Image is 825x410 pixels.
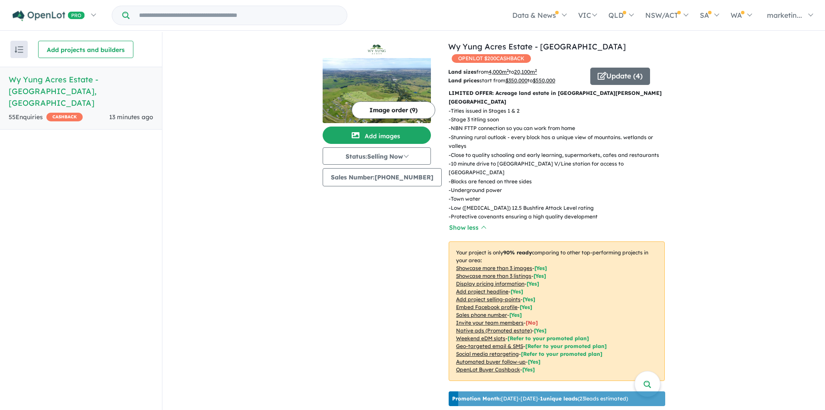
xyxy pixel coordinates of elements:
[452,395,501,402] b: Promotion Month:
[521,351,602,357] span: [Refer to your promoted plan]
[448,42,626,52] a: Wy Yung Acres Estate - [GEOGRAPHIC_DATA]
[448,76,584,85] p: start from
[326,44,427,55] img: Wy Yung Acres Estate - Wy Yung Logo
[456,358,526,365] u: Automated buyer follow-up
[323,41,431,123] a: Wy Yung Acres Estate - Wy Yung LogoWy Yung Acres Estate - Wy Yung
[449,124,672,133] p: - NBN FTTP connection so you can work from home
[449,186,672,195] p: - Underground power
[456,296,521,303] u: Add project selling-points
[489,68,509,75] u: 4,000 m
[511,288,523,295] span: [ Yes ]
[456,351,519,357] u: Social media retargeting
[448,68,476,75] b: Land sizes
[534,273,546,279] span: [ Yes ]
[448,77,479,84] b: Land prices
[508,335,589,342] span: [Refer to your promoted plan]
[449,133,672,151] p: - Stunning rural outlook - every block has a unique view of mountains. wetlands or valleys
[352,101,435,119] button: Image order (9)
[526,319,538,326] span: [ No ]
[449,107,672,115] p: - Titles issued in Stages 1 & 2
[522,366,535,373] span: [Yes]
[449,223,486,233] button: Show less
[535,68,537,73] sup: 2
[13,10,85,21] img: Openlot PRO Logo White
[525,343,607,349] span: [Refer to your promoted plan]
[131,6,345,25] input: Try estate name, suburb, builder or developer
[456,327,532,334] u: Native ads (Promoted estate)
[449,195,672,203] p: - Town water
[15,46,23,53] img: sort.svg
[449,159,672,177] p: - 10 minute drive to [GEOGRAPHIC_DATA] V/Line station for access to [GEOGRAPHIC_DATA]
[46,113,83,121] span: CASHBACK
[109,113,153,121] span: 13 minutes ago
[448,68,584,76] p: from
[514,68,537,75] u: 20,100 m
[449,89,665,107] p: LIMITED OFFER: Acreage land estate in [GEOGRAPHIC_DATA][PERSON_NAME][GEOGRAPHIC_DATA]
[534,265,547,271] span: [ Yes ]
[449,151,672,159] p: - Close to quality schooling and early learning, supermarkets, cafes and restaurants
[38,41,133,58] button: Add projects and builders
[527,77,555,84] span: to
[456,319,524,326] u: Invite your team members
[503,249,532,256] b: 90 % ready
[456,335,505,342] u: Weekend eDM slots
[456,265,532,271] u: Showcase more than 3 images
[456,273,531,279] u: Showcase more than 3 listings
[590,68,650,85] button: Update (4)
[456,280,524,287] u: Display pricing information
[509,312,522,318] span: [ Yes ]
[449,204,672,212] p: - Low ([MEDICAL_DATA]) 12.5 Bushfire Attack Level rating
[527,280,539,287] span: [ Yes ]
[540,395,578,402] b: 1 unique leads
[767,11,802,20] span: marketin...
[449,241,665,381] p: Your project is only comparing to other top-performing projects in your area: - - - - - - - - - -...
[523,296,535,303] span: [ Yes ]
[323,168,442,186] button: Sales Number:[PHONE_NUMBER]
[323,58,431,123] img: Wy Yung Acres Estate - Wy Yung
[533,77,555,84] u: $ 550,000
[9,74,153,109] h5: Wy Yung Acres Estate - [GEOGRAPHIC_DATA] , [GEOGRAPHIC_DATA]
[456,366,520,373] u: OpenLot Buyer Cashback
[456,343,523,349] u: Geo-targeted email & SMS
[456,304,518,310] u: Embed Facebook profile
[456,312,507,318] u: Sales phone number
[507,68,509,73] sup: 2
[452,395,628,403] p: [DATE] - [DATE] - ( 23 leads estimated)
[505,77,527,84] u: $ 350,000
[9,112,83,123] div: 55 Enquir ies
[449,212,672,221] p: - Protective covenants ensuring a high quality development
[323,127,431,144] button: Add images
[509,68,537,75] span: to
[449,115,672,124] p: - Stage 3 titling soon
[520,304,532,310] span: [ Yes ]
[449,177,672,186] p: - Blocks are fenced on three sides
[456,288,508,295] u: Add project headline
[534,327,547,334] span: [Yes]
[528,358,540,365] span: [Yes]
[452,54,531,63] span: OPENLOT $ 200 CASHBACK
[323,147,431,165] button: Status:Selling Now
